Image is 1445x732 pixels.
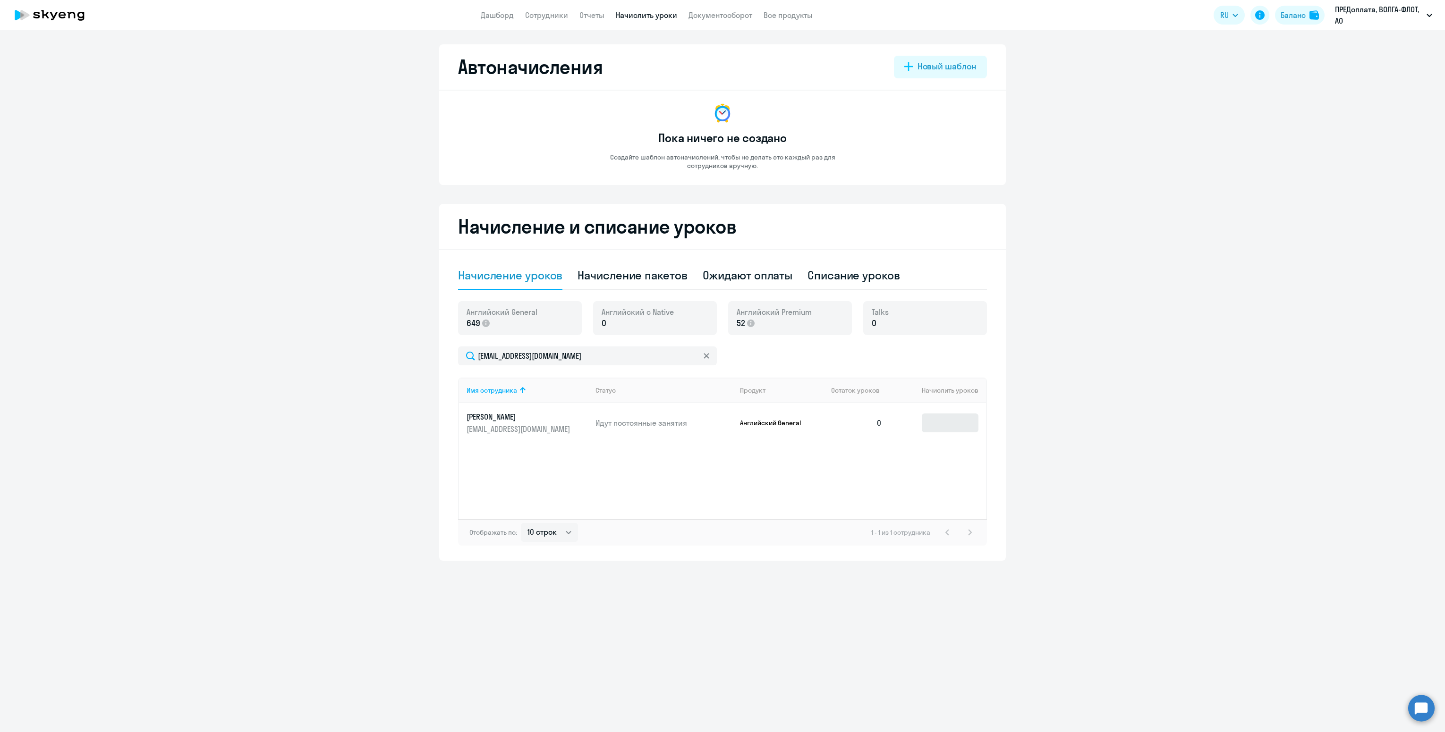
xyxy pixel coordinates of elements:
[1214,6,1245,25] button: RU
[740,419,811,427] p: Английский General
[578,268,687,283] div: Начисление пакетов
[737,317,745,329] span: 52
[467,386,588,395] div: Имя сотрудника
[1309,10,1319,20] img: balance
[458,56,603,78] h2: Автоначисления
[458,268,562,283] div: Начисление уроков
[688,10,752,20] a: Документооборот
[469,528,517,537] span: Отображать по:
[458,215,987,238] h2: Начисление и списание уроков
[1281,9,1306,21] div: Баланс
[764,10,813,20] a: Все продукты
[737,307,812,317] span: Английский Premium
[831,386,880,395] span: Остаток уроков
[602,307,674,317] span: Английский с Native
[872,307,889,317] span: Talks
[467,412,572,422] p: [PERSON_NAME]
[467,317,480,329] span: 649
[579,10,604,20] a: Отчеты
[1220,9,1229,21] span: RU
[458,346,717,365] input: Поиск по имени, email, продукту или статусу
[872,317,876,329] span: 0
[595,386,732,395] div: Статус
[871,528,930,537] span: 1 - 1 из 1 сотрудника
[481,10,514,20] a: Дашборд
[703,268,793,283] div: Ожидают оплаты
[658,130,787,145] h3: Пока ничего не создано
[602,317,606,329] span: 0
[590,153,855,170] p: Создайте шаблон автоначислений, чтобы не делать это каждый раз для сотрудников вручную.
[740,386,824,395] div: Продукт
[1330,4,1437,26] button: ПРЕДоплата, ВОЛГА-ФЛОТ, АО
[918,60,977,73] div: Новый шаблон
[807,268,900,283] div: Списание уроков
[616,10,677,20] a: Начислить уроки
[831,386,890,395] div: Остаток уроков
[467,386,517,395] div: Имя сотрудника
[711,102,734,125] img: no-data
[740,386,765,395] div: Продукт
[595,418,732,428] p: Идут постоянные занятия
[1335,4,1423,26] p: ПРЕДоплата, ВОЛГА-ФЛОТ, АО
[467,412,588,434] a: [PERSON_NAME][EMAIL_ADDRESS][DOMAIN_NAME]
[824,403,890,443] td: 0
[894,56,987,78] button: Новый шаблон
[890,378,986,403] th: Начислить уроков
[467,424,572,434] p: [EMAIL_ADDRESS][DOMAIN_NAME]
[1275,6,1325,25] button: Балансbalance
[525,10,568,20] a: Сотрудники
[467,307,537,317] span: Английский General
[595,386,616,395] div: Статус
